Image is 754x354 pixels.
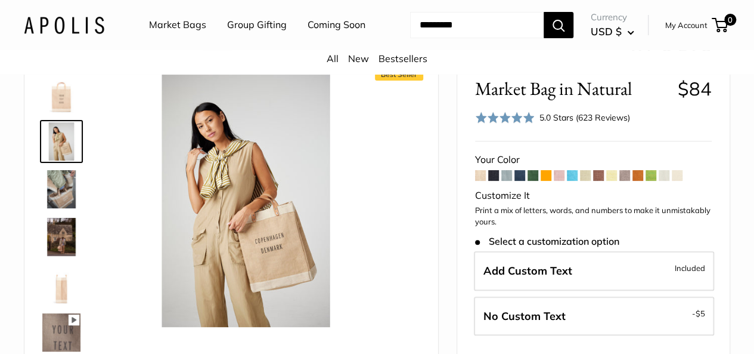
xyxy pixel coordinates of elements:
div: Your Color [475,151,712,169]
span: Included [675,261,705,275]
a: description_13" wide, 18" high, 8" deep; handles: 3.5" [40,263,83,306]
a: 0 [713,18,728,32]
span: USD $ [591,25,622,38]
img: Market Bag in Natural [42,170,80,208]
a: Market Bag in Natural [40,311,83,354]
a: Market Bag in Natural [40,72,83,115]
span: Best Seller [375,69,423,81]
a: Coming Soon [308,16,365,34]
a: All [327,53,339,64]
button: USD $ [591,22,634,41]
a: New [348,53,369,64]
span: Select a customization option [475,236,619,247]
a: Market Bag in Natural [40,168,83,211]
div: 5.0 Stars (623 Reviews) [475,109,630,127]
p: Print a mix of letters, words, and numbers to make it unmistakably yours. [475,205,712,228]
label: Add Custom Text [474,251,714,291]
a: Market Bags [149,16,206,34]
span: No Custom Text [483,309,566,323]
span: $5 [696,309,705,318]
a: Market Bag in Natural [40,216,83,258]
img: Market Bag in Natural [42,122,80,161]
span: Currency [591,9,634,26]
div: 5.0 Stars (623 Reviews) [539,111,630,124]
span: - [692,306,705,321]
label: Leave Blank [474,297,714,336]
span: 0 [724,14,736,26]
img: Market Bag in Natural [42,75,80,113]
a: Group Gifting [227,16,287,34]
img: Market Bag in Natural [120,75,372,327]
a: Market Bag in Natural [40,120,83,163]
a: Bestsellers [378,53,427,64]
input: Search... [410,12,544,38]
span: $84 [678,77,712,100]
div: Customize It [475,187,712,205]
a: My Account [665,18,708,32]
img: Market Bag in Natural [42,313,80,352]
span: Add Custom Text [483,264,572,278]
img: description_13" wide, 18" high, 8" deep; handles: 3.5" [42,266,80,304]
img: Apolis [24,16,104,33]
span: Market Bag in Natural [475,78,669,100]
img: Market Bag in Natural [42,218,80,256]
button: Search [544,12,573,38]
